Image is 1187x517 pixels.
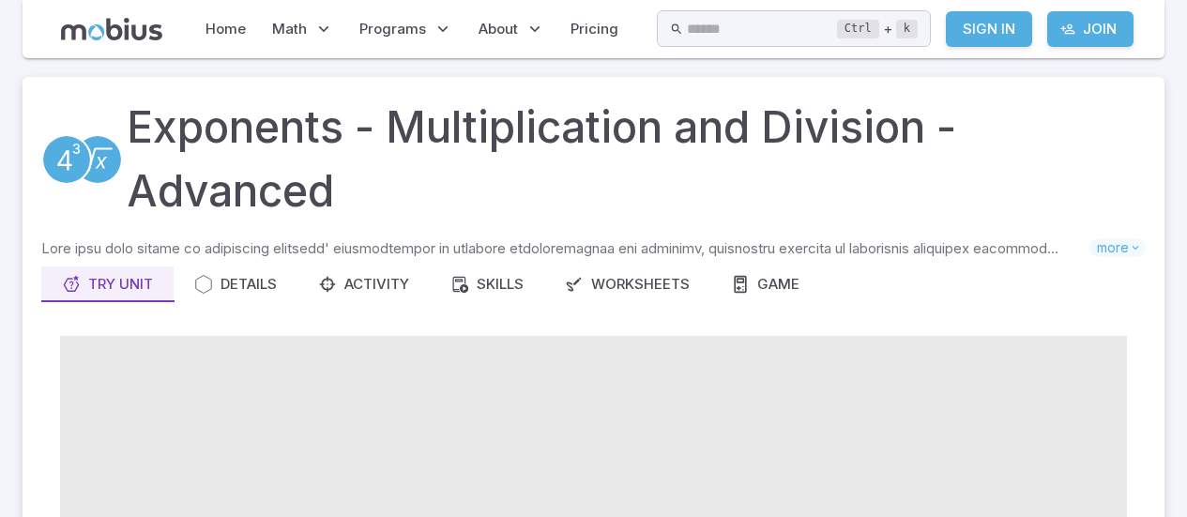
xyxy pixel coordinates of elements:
div: Worksheets [565,274,690,295]
span: Programs [359,19,426,39]
div: Details [194,274,277,295]
a: Exponents [41,134,92,185]
div: Activity [318,274,409,295]
kbd: Ctrl [837,20,879,38]
span: About [479,19,518,39]
span: Math [272,19,307,39]
a: Home [200,8,251,51]
kbd: k [896,20,918,38]
div: Game [731,274,799,295]
div: Skills [450,274,524,295]
div: Try Unit [62,274,153,295]
a: Sign In [946,11,1032,47]
a: Radicals [72,134,123,185]
div: + [837,18,918,40]
a: Pricing [565,8,624,51]
p: Lore ipsu dolo sitame co adipiscing elitsedd' eiusmodtempor in utlabore etdoloremagnaa eni admini... [41,238,1089,259]
h1: Exponents - Multiplication and Division - Advanced [127,96,1146,223]
a: Join [1047,11,1134,47]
